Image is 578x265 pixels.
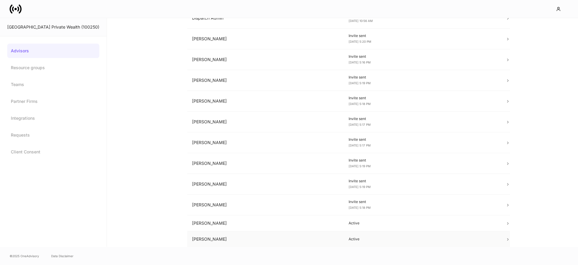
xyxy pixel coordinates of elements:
td: [PERSON_NAME] [187,153,344,174]
td: [PERSON_NAME] [187,49,344,70]
p: Invite sent [349,116,496,121]
p: Invite sent [349,54,496,59]
p: Invite sent [349,179,496,183]
span: © 2025 OneAdvisory [10,254,39,258]
td: [PERSON_NAME] [187,112,344,132]
p: Active [349,221,496,226]
td: [PERSON_NAME] [187,132,344,153]
span: [DATE] 5:17 PM [349,143,371,147]
a: Teams [7,77,99,92]
td: [PERSON_NAME] [187,91,344,112]
a: Resource groups [7,60,99,75]
div: [GEOGRAPHIC_DATA] Private Wealth (100250) [7,24,99,30]
p: Invite sent [349,158,496,163]
span: [DATE] 5:16 PM [349,60,371,64]
a: Partner Firms [7,94,99,109]
span: [DATE] 5:19 PM [349,164,371,168]
span: [DATE] 5:18 PM [349,206,371,209]
p: Invite sent [349,96,496,100]
span: [DATE] 5:18 PM [349,102,371,106]
td: [PERSON_NAME] [187,70,344,91]
span: [DATE] 5:17 PM [349,123,371,126]
td: Dispatch Admin [187,8,344,29]
a: Data Disclaimer [51,254,73,258]
p: Invite sent [349,33,496,38]
td: [PERSON_NAME] [187,215,344,231]
span: [DATE] 10:56 AM [349,19,373,23]
a: Requests [7,128,99,142]
td: [PERSON_NAME] [187,29,344,49]
p: Invite sent [349,75,496,80]
span: [DATE] 5:20 PM [349,40,371,43]
p: Invite sent [349,199,496,204]
td: [PERSON_NAME] [187,195,344,215]
p: Invite sent [349,137,496,142]
p: Active [349,237,496,242]
td: [PERSON_NAME] [187,231,344,247]
a: Client Consent [7,145,99,159]
a: Advisors [7,44,99,58]
td: [PERSON_NAME] [187,174,344,195]
span: [DATE] 5:19 PM [349,81,371,85]
span: [DATE] 5:19 PM [349,185,371,189]
a: Integrations [7,111,99,125]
